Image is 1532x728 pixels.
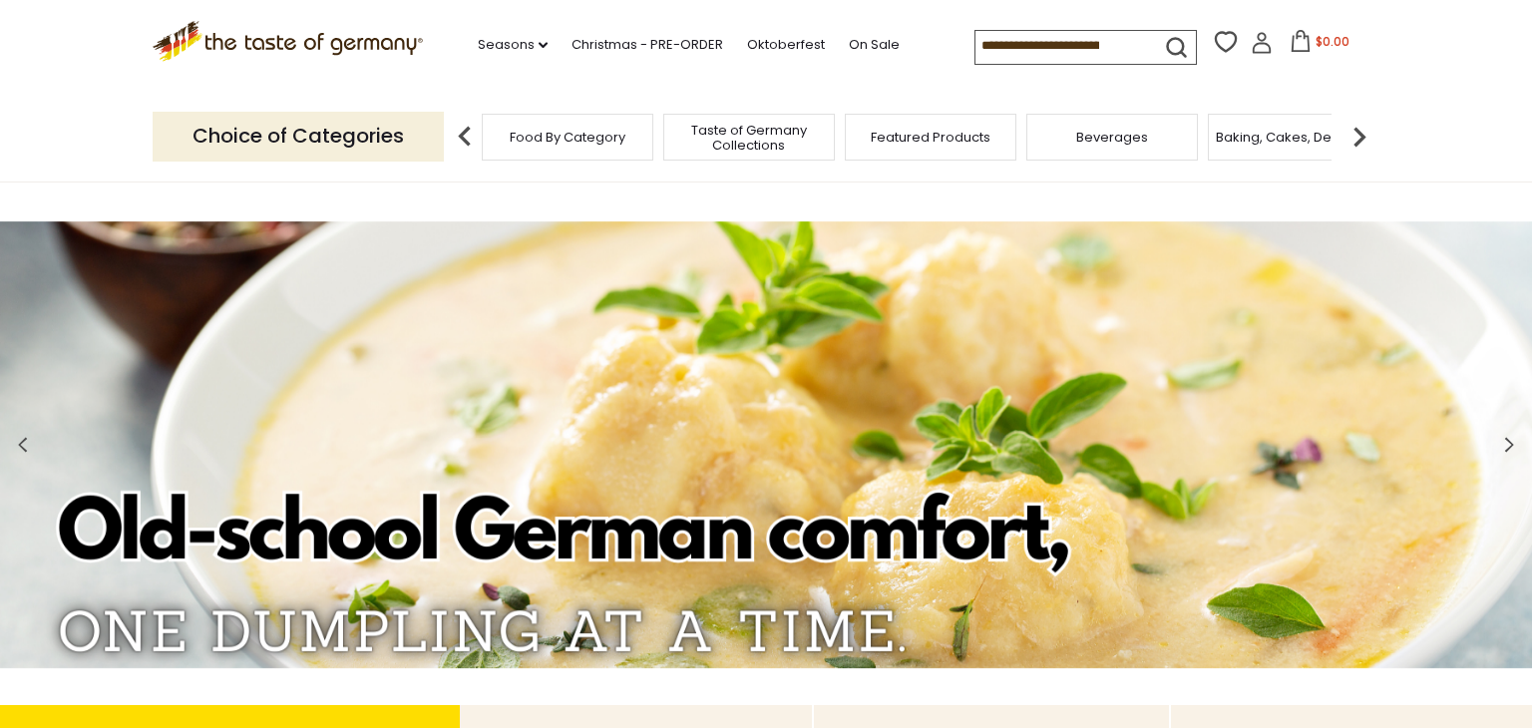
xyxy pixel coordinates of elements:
a: Food By Category [510,130,625,145]
a: On Sale [849,34,900,56]
a: Baking, Cakes, Desserts [1216,130,1370,145]
span: $0.00 [1316,33,1349,50]
a: Christmas - PRE-ORDER [572,34,723,56]
img: next arrow [1340,117,1379,157]
a: Taste of Germany Collections [669,123,829,153]
a: Featured Products [871,130,990,145]
button: $0.00 [1277,30,1361,60]
p: Choice of Categories [153,112,444,161]
img: previous arrow [445,117,485,157]
a: Beverages [1076,130,1148,145]
a: Oktoberfest [747,34,825,56]
a: Seasons [478,34,548,56]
